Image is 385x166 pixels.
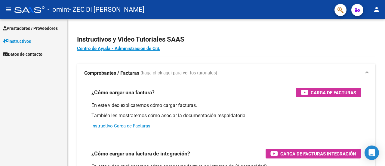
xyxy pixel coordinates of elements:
h2: Instructivos y Video Tutoriales SAAS [77,34,375,45]
span: Datos de contacto [3,51,42,58]
p: En este video explicaremos cómo cargar facturas. [91,102,361,109]
a: Centro de Ayuda - Administración de O.S. [77,46,160,51]
a: Instructivo Carga de Facturas [91,123,150,129]
h3: ¿Cómo cargar una factura de integración? [91,149,190,158]
mat-icon: person [373,6,380,13]
span: Carga de Facturas [311,89,356,96]
span: - omint [48,3,69,16]
span: - ZEC DI [PERSON_NAME] [69,3,144,16]
mat-expansion-panel-header: Comprobantes / Facturas (haga click aquí para ver los tutoriales) [77,64,375,83]
button: Carga de Facturas [296,88,361,97]
div: Open Intercom Messenger [365,146,379,160]
p: También les mostraremos cómo asociar la documentación respaldatoria. [91,112,361,119]
strong: Comprobantes / Facturas [84,70,139,77]
span: (haga click aquí para ver los tutoriales) [140,70,217,77]
span: Instructivos [3,38,31,45]
mat-icon: menu [5,6,12,13]
span: Carga de Facturas Integración [280,150,356,158]
h3: ¿Cómo cargar una factura? [91,88,155,97]
button: Carga de Facturas Integración [266,149,361,158]
span: Prestadores / Proveedores [3,25,58,32]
